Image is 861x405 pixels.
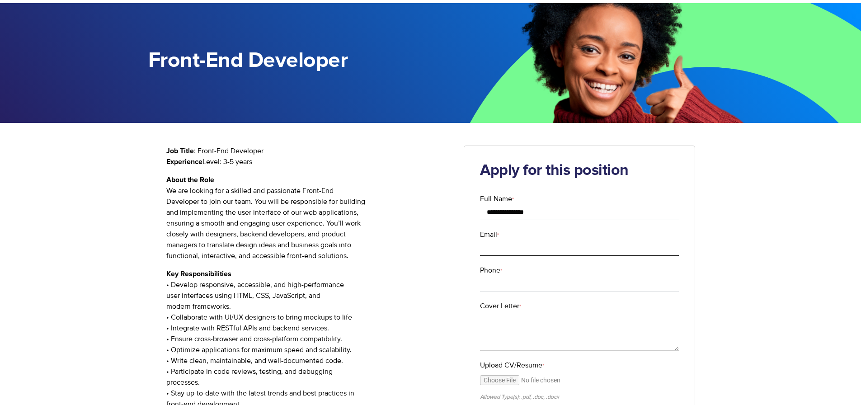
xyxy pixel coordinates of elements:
strong: About the Role [166,176,214,184]
label: Full Name [480,193,679,204]
strong: Experience [166,158,202,165]
strong: Key Responsibilities [166,270,231,278]
h1: Front-End Developer [148,48,431,73]
label: Email [480,229,679,240]
h2: Apply for this position [480,162,679,180]
label: Phone [480,265,679,276]
p: : Front-End Developer Level: 3-5 years [166,146,451,167]
strong: Job Title [166,147,194,155]
label: Cover Letter [480,301,679,311]
p: We are looking for a skilled and passionate Front-End Developer to join our team. You will be res... [166,174,451,261]
small: Allowed Type(s): .pdf, .doc, .docx [480,393,559,400]
label: Upload CV/Resume [480,360,679,371]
